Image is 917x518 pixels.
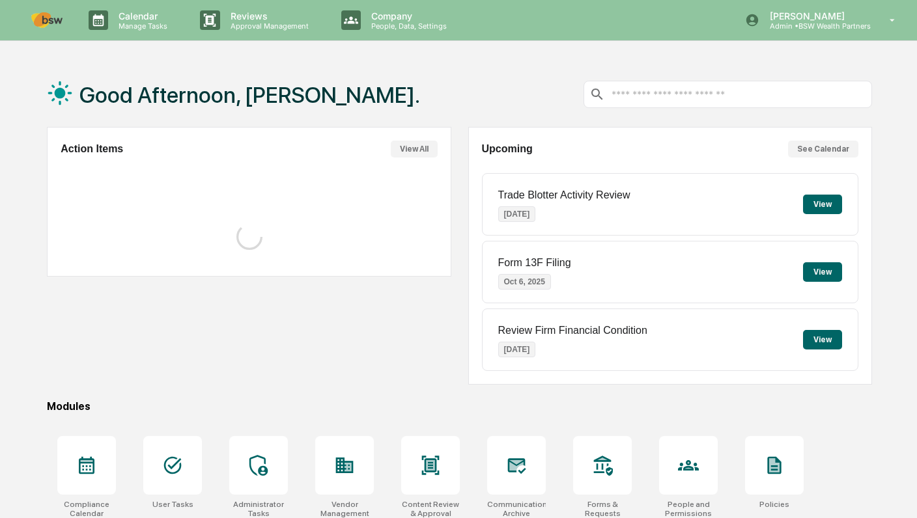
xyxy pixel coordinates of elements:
p: [PERSON_NAME] [759,10,871,21]
div: Modules [47,400,872,413]
p: Review Firm Financial Condition [498,325,647,336]
div: People and Permissions [659,500,718,518]
p: [DATE] [498,342,536,357]
h2: Upcoming [482,143,533,155]
button: View [803,195,842,214]
button: View [803,330,842,349]
div: Forms & Requests [573,500,632,518]
div: User Tasks [152,500,193,509]
p: Form 13F Filing [498,257,571,269]
p: Approval Management [220,21,315,31]
p: People, Data, Settings [361,21,453,31]
h2: Action Items [61,143,123,155]
div: Administrator Tasks [229,500,288,518]
p: Reviews [220,10,315,21]
p: Oct 6, 2025 [498,274,551,290]
button: View [803,262,842,282]
div: Policies [759,500,789,509]
div: Vendor Management [315,500,374,518]
div: Content Review & Approval [401,500,460,518]
img: logo [31,12,63,28]
div: Compliance Calendar [57,500,116,518]
p: Calendar [108,10,174,21]
p: Admin • BSW Wealth Partners [759,21,871,31]
p: Manage Tasks [108,21,174,31]
div: Communications Archive [487,500,546,518]
p: [DATE] [498,206,536,222]
button: See Calendar [788,141,858,157]
h1: Good Afternoon, [PERSON_NAME]. [79,82,420,108]
p: Company [361,10,453,21]
p: Trade Blotter Activity Review [498,189,630,201]
button: View All [391,141,438,157]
